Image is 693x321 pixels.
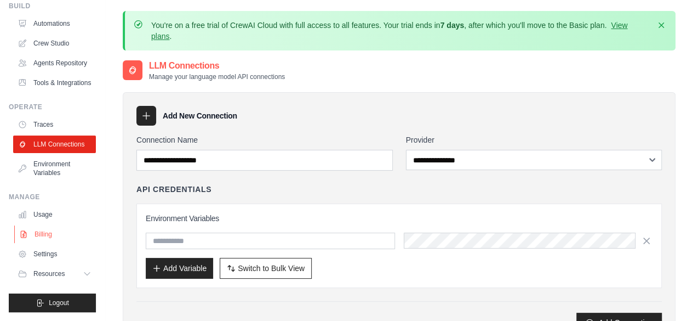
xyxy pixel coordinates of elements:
[136,184,211,195] h4: API Credentials
[238,263,305,274] span: Switch to Bulk View
[13,265,96,283] button: Resources
[146,258,213,279] button: Add Variable
[9,193,96,201] div: Manage
[151,20,649,42] p: You're on a free trial of CrewAI Cloud with full access to all features. Your trial ends in , aft...
[33,269,65,278] span: Resources
[13,15,96,32] a: Automations
[49,299,69,307] span: Logout
[13,206,96,223] a: Usage
[163,110,237,121] h3: Add New Connection
[149,59,285,72] h2: LLM Connections
[13,155,96,182] a: Environment Variables
[9,103,96,111] div: Operate
[136,134,393,145] label: Connection Name
[13,116,96,133] a: Traces
[13,74,96,92] a: Tools & Integrations
[13,136,96,153] a: LLM Connections
[440,21,464,30] strong: 7 days
[13,54,96,72] a: Agents Repository
[9,2,96,10] div: Build
[9,294,96,312] button: Logout
[146,213,652,224] h3: Environment Variables
[406,134,662,145] label: Provider
[13,245,96,263] a: Settings
[13,35,96,52] a: Crew Studio
[149,72,285,81] p: Manage your language model API connections
[220,258,312,279] button: Switch to Bulk View
[14,226,97,243] a: Billing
